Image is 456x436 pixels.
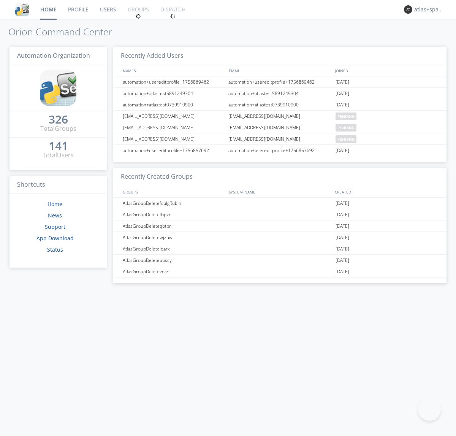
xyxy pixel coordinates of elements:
[48,212,62,219] a: News
[336,198,349,209] span: [DATE]
[40,70,76,106] img: cddb5a64eb264b2086981ab96f4c1ba7
[336,113,356,120] span: pending
[121,145,226,156] div: automation+usereditprofile+1756857692
[121,232,226,243] div: AtlasGroupDeletewjzuw
[43,151,74,160] div: Total Users
[47,200,62,208] a: Home
[121,220,226,231] div: AtlasGroupDeleteqbtpr
[36,235,74,242] a: App Download
[113,168,446,186] h3: Recently Created Groups
[113,266,446,277] a: AtlasGroupDeletevofzt[DATE]
[121,255,226,266] div: AtlasGroupDeleteubssy
[17,51,90,60] span: Automation Organization
[336,266,349,277] span: [DATE]
[113,88,446,99] a: automation+atlastest5891249304automation+atlastest5891249304[DATE]
[336,76,349,88] span: [DATE]
[121,243,226,254] div: AtlasGroupDeleteloarx
[113,133,446,145] a: [EMAIL_ADDRESS][DOMAIN_NAME][EMAIL_ADDRESS][DOMAIN_NAME]pending
[336,88,349,99] span: [DATE]
[121,186,225,197] div: GROUPS
[121,133,226,144] div: [EMAIL_ADDRESS][DOMAIN_NAME]
[49,116,68,123] div: 326
[113,255,446,266] a: AtlasGroupDeleteubssy[DATE]
[47,246,63,253] a: Status
[336,255,349,266] span: [DATE]
[121,65,225,76] div: NAMES
[40,124,76,133] div: Total Groups
[113,209,446,220] a: AtlasGroupDeletefbpxr[DATE]
[121,99,226,110] div: automation+atlastest0739910900
[113,122,446,133] a: [EMAIL_ADDRESS][DOMAIN_NAME][EMAIL_ADDRESS][DOMAIN_NAME]pending
[226,76,334,87] div: automation+usereditprofile+1756869462
[336,124,356,132] span: pending
[226,88,334,99] div: automation+atlastest5891249304
[170,14,176,19] img: spin.svg
[121,122,226,133] div: [EMAIL_ADDRESS][DOMAIN_NAME]
[121,266,226,277] div: AtlasGroupDeletevofzt
[227,65,333,76] div: EMAIL
[121,88,226,99] div: automation+atlastest5891249304
[336,232,349,243] span: [DATE]
[113,99,446,111] a: automation+atlastest0739910900automation+atlastest0739910900[DATE]
[336,243,349,255] span: [DATE]
[333,186,439,197] div: CREATED
[121,198,226,209] div: AtlasGroupDeletefculgRubin
[121,111,226,122] div: [EMAIL_ADDRESS][DOMAIN_NAME]
[227,186,333,197] div: SYSTEM_NAME
[113,198,446,209] a: AtlasGroupDeletefculgRubin[DATE]
[226,99,334,110] div: automation+atlastest0739910900
[49,142,68,151] a: 141
[336,145,349,156] span: [DATE]
[336,209,349,220] span: [DATE]
[113,47,446,65] h3: Recently Added Users
[333,65,439,76] div: JOINED
[121,209,226,220] div: AtlasGroupDeletefbpxr
[15,3,29,16] img: cddb5a64eb264b2086981ab96f4c1ba7
[404,5,412,14] img: 373638.png
[113,76,446,88] a: automation+usereditprofile+1756869462automation+usereditprofile+1756869462[DATE]
[414,6,443,13] div: atlas+spanish0002
[226,133,334,144] div: [EMAIL_ADDRESS][DOMAIN_NAME]
[136,14,141,19] img: spin.svg
[336,99,349,111] span: [DATE]
[336,135,356,143] span: pending
[121,76,226,87] div: automation+usereditprofile+1756869462
[226,145,334,156] div: automation+usereditprofile+1756857692
[336,220,349,232] span: [DATE]
[113,111,446,122] a: [EMAIL_ADDRESS][DOMAIN_NAME][EMAIL_ADDRESS][DOMAIN_NAME]pending
[113,243,446,255] a: AtlasGroupDeleteloarx[DATE]
[113,145,446,156] a: automation+usereditprofile+1756857692automation+usereditprofile+1756857692[DATE]
[226,122,334,133] div: [EMAIL_ADDRESS][DOMAIN_NAME]
[226,111,334,122] div: [EMAIL_ADDRESS][DOMAIN_NAME]
[113,232,446,243] a: AtlasGroupDeletewjzuw[DATE]
[9,176,107,194] h3: Shortcuts
[49,142,68,150] div: 141
[45,223,65,230] a: Support
[49,116,68,124] a: 326
[418,398,441,421] iframe: Toggle Customer Support
[113,220,446,232] a: AtlasGroupDeleteqbtpr[DATE]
